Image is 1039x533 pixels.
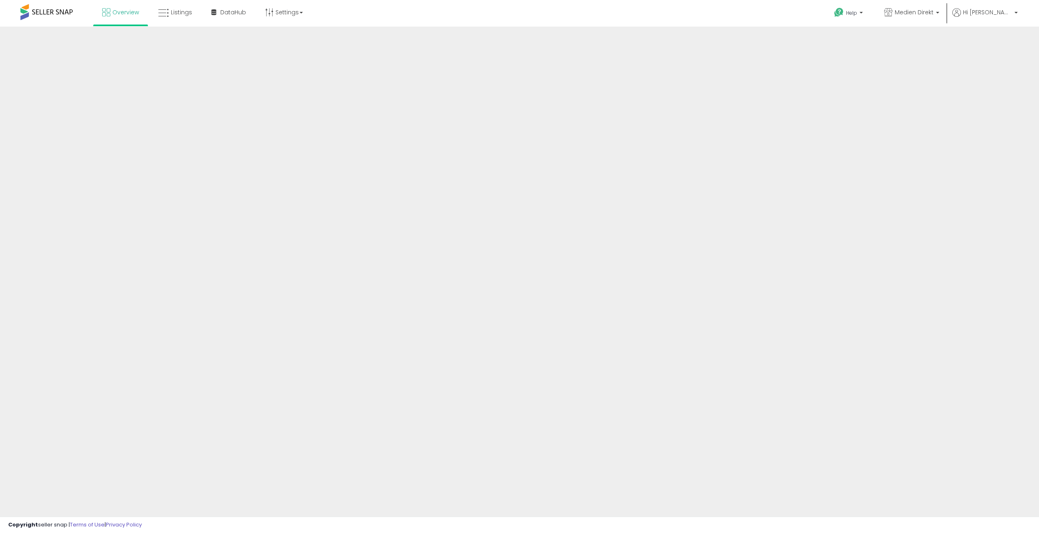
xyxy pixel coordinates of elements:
[952,8,1018,27] a: Hi [PERSON_NAME]
[828,1,871,27] a: Help
[846,9,857,16] span: Help
[112,8,139,16] span: Overview
[895,8,934,16] span: Medien Direkt
[171,8,192,16] span: Listings
[963,8,1012,16] span: Hi [PERSON_NAME]
[220,8,246,16] span: DataHub
[834,7,844,18] i: Get Help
